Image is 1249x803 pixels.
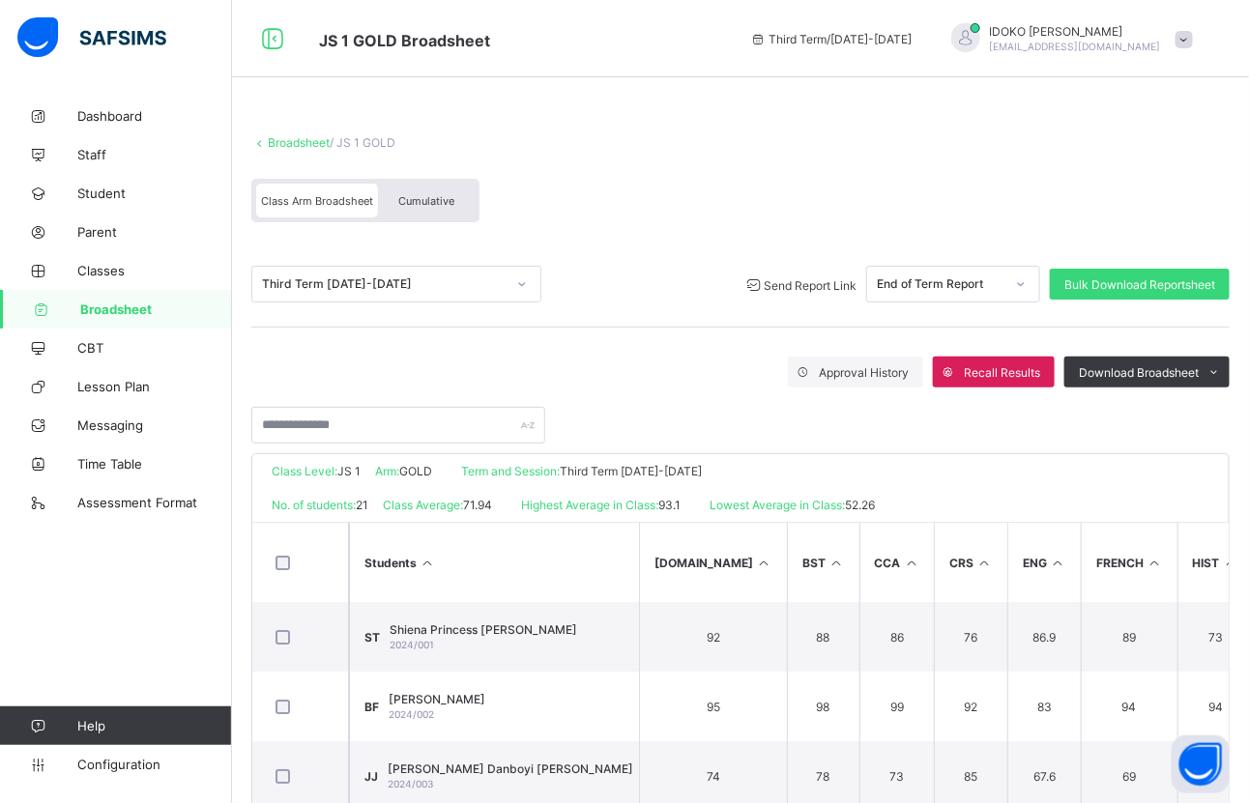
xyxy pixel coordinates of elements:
span: 71.94 [463,498,492,512]
td: 83 [1007,672,1081,741]
i: Sort in Ascending Order [1223,556,1239,570]
th: [DOMAIN_NAME] [639,523,787,602]
div: End of Term Report [877,277,1004,292]
span: / JS 1 GOLD [330,135,395,150]
span: Arm: [375,464,399,478]
span: Class Level: [272,464,337,478]
span: [PERSON_NAME] Danboyi [PERSON_NAME] [388,761,633,776]
span: Staff [77,147,232,162]
a: Broadsheet [268,135,330,150]
span: Time Table [77,456,232,472]
div: IDOKOGLORIA [932,23,1203,55]
span: ST [364,630,380,645]
span: No. of students: [272,498,356,512]
span: 2024/002 [389,708,434,720]
span: Bulk Download Reportsheet [1064,277,1215,292]
span: JS 1 [337,464,361,478]
td: 88 [787,602,859,672]
span: Broadsheet [80,301,232,317]
th: Students [349,523,639,602]
span: Send Report Link [764,278,857,293]
td: 76 [934,602,1007,672]
span: 2024/001 [390,639,434,650]
i: Sort in Ascending Order [756,556,772,570]
span: Approval History [819,365,909,380]
td: 99 [859,672,935,741]
span: Assessment Format [77,495,232,510]
span: Student [77,186,232,201]
span: Highest Average in Class: [521,498,658,512]
span: Messaging [77,417,232,433]
i: Sort in Ascending Order [828,556,845,570]
td: 98 [787,672,859,741]
span: JJ [364,769,378,784]
td: 86 [859,602,935,672]
span: Shiena Princess [PERSON_NAME] [390,622,577,637]
span: Dashboard [77,108,232,124]
span: 52.26 [845,498,875,512]
i: Sort in Ascending Order [904,556,920,570]
span: 93.1 [658,498,681,512]
td: 86.9 [1007,602,1081,672]
span: [EMAIL_ADDRESS][DOMAIN_NAME] [990,41,1161,52]
span: Parent [77,224,232,240]
span: Class Arm Broadsheet [261,194,373,208]
td: 92 [934,672,1007,741]
span: session/term information [750,32,913,46]
span: BF [364,700,379,714]
span: Class Arm Broadsheet [319,31,490,50]
span: [PERSON_NAME] [389,692,485,706]
span: 2024/003 [388,778,433,789]
th: FRENCH [1081,523,1177,602]
span: 21 [356,498,368,512]
i: Sort in Ascending Order [1147,556,1163,570]
th: BST [787,523,859,602]
span: Class Average: [383,498,463,512]
span: Configuration [77,757,231,772]
i: Sort in Ascending Order [976,556,993,570]
td: 92 [639,602,787,672]
button: Open asap [1172,735,1230,793]
span: Term and Session: [461,464,560,478]
td: 89 [1081,602,1177,672]
td: 95 [639,672,787,741]
img: safsims [17,17,166,58]
span: Recall Results [964,365,1040,380]
td: 94 [1081,672,1177,741]
th: ENG [1007,523,1081,602]
th: CCA [859,523,935,602]
div: Third Term [DATE]-[DATE] [262,277,506,292]
span: Classes [77,263,232,278]
span: Lowest Average in Class: [710,498,845,512]
span: IDOKO [PERSON_NAME] [990,24,1161,39]
span: GOLD [399,464,432,478]
span: Third Term [DATE]-[DATE] [560,464,702,478]
i: Sort Ascending [420,556,436,570]
i: Sort in Ascending Order [1050,556,1066,570]
span: Lesson Plan [77,379,232,394]
span: CBT [77,340,232,356]
span: Help [77,718,231,733]
span: Cumulative [398,194,454,208]
span: Download Broadsheet [1079,365,1199,380]
th: CRS [934,523,1007,602]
